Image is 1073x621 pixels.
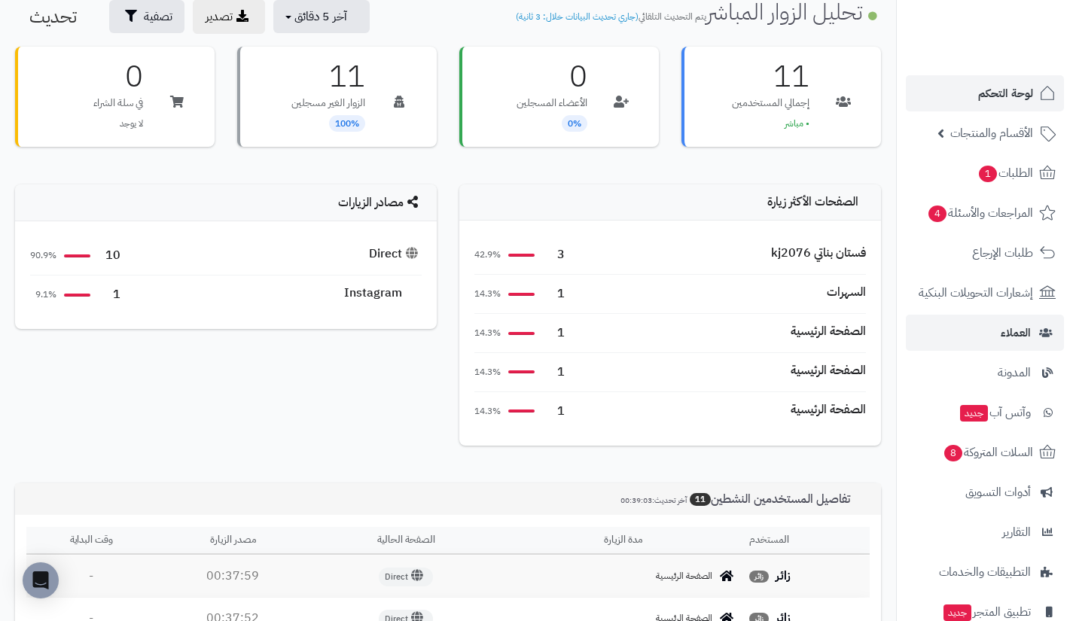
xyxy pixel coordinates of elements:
[291,62,365,92] h3: 11
[30,249,56,262] span: 90.9%
[791,323,866,340] div: الصفحة الرئيسية
[620,495,687,506] small: آخر تحديث:
[89,567,93,585] span: -
[656,570,712,583] span: الصفحة الرئيسية
[906,474,1064,510] a: أدوات التسويق
[157,527,309,555] th: مصدر الزيارة
[29,3,77,30] span: تحديث
[749,571,769,583] span: زائر
[516,10,706,23] small: يتم التحديث التلقائي
[971,41,1059,72] img: logo-2.png
[620,495,652,506] span: 00:39:03
[23,562,59,598] div: Open Intercom Messenger
[291,96,365,111] p: الزوار الغير مسجلين
[542,364,565,381] span: 1
[517,62,587,92] h3: 0
[562,115,587,132] span: 0%
[93,96,143,111] p: في سلة الشراء
[309,527,504,555] th: الصفحة الحالية
[906,394,1064,431] a: وآتس آبجديد
[943,604,971,621] span: جديد
[743,527,870,555] th: المستخدم
[927,202,1033,224] span: المراجعات والأسئلة
[978,83,1033,104] span: لوحة التحكم
[157,556,309,597] td: 00:37:59
[379,568,433,586] span: Direct
[30,196,422,210] h4: مصادر الزيارات
[906,514,1064,550] a: التقارير
[965,482,1031,503] span: أدوات التسويق
[776,567,791,585] strong: زائر
[542,403,565,420] span: 1
[960,405,988,422] span: جديد
[93,62,143,92] h3: 0
[791,401,866,419] div: الصفحة الرئيسية
[771,245,866,262] div: فستان بناتي kj2076
[732,96,809,111] p: إجمالي المستخدمين
[474,366,501,379] span: 14.3%
[369,245,422,263] div: Direct
[928,205,946,222] span: 4
[690,493,711,506] span: 11
[503,527,743,555] th: مدة الزيارة
[906,434,1064,470] a: السلات المتروكة8
[785,117,809,130] span: • مباشر
[329,115,365,132] span: 100%
[950,123,1033,144] span: الأقسام والمنتجات
[474,196,866,209] h4: الصفحات الأكثر زيارة
[1001,322,1031,343] span: العملاء
[609,492,870,507] h3: تفاصيل المستخدمين النشطين
[906,75,1064,111] a: لوحة التحكم
[26,527,157,555] th: وقت البداية
[294,8,347,26] span: آخر 5 دقائق
[30,288,56,301] span: 9.1%
[906,554,1064,590] a: التطبيقات والخدمات
[977,163,1033,184] span: الطلبات
[98,247,120,264] span: 10
[120,117,143,130] span: لا يوجد
[906,355,1064,391] a: المدونة
[474,327,501,339] span: 14.3%
[542,285,565,303] span: 1
[542,246,565,263] span: 3
[959,402,1031,423] span: وآتس آب
[474,288,501,300] span: 14.3%
[516,10,639,23] span: (جاري تحديث البيانات خلال: 3 ثانية)
[906,195,1064,231] a: المراجعات والأسئلة4
[943,442,1033,463] span: السلات المتروكة
[474,405,501,418] span: 14.3%
[906,315,1064,351] a: العملاء
[919,282,1033,303] span: إشعارات التحويلات البنكية
[827,284,866,301] div: السهرات
[732,62,809,92] h3: 11
[791,362,866,379] div: الصفحة الرئيسية
[944,445,962,461] span: 8
[344,285,422,302] div: Instagram
[517,96,587,111] p: الأعضاء المسجلين
[98,286,120,303] span: 1
[972,242,1033,263] span: طلبات الإرجاع
[144,8,172,26] span: تصفية
[906,275,1064,311] a: إشعارات التحويلات البنكية
[979,166,997,182] span: 1
[906,155,1064,191] a: الطلبات1
[542,324,565,342] span: 1
[906,235,1064,271] a: طلبات الإرجاع
[1002,522,1031,543] span: التقارير
[998,362,1031,383] span: المدونة
[939,562,1031,583] span: التطبيقات والخدمات
[474,248,501,261] span: 42.9%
